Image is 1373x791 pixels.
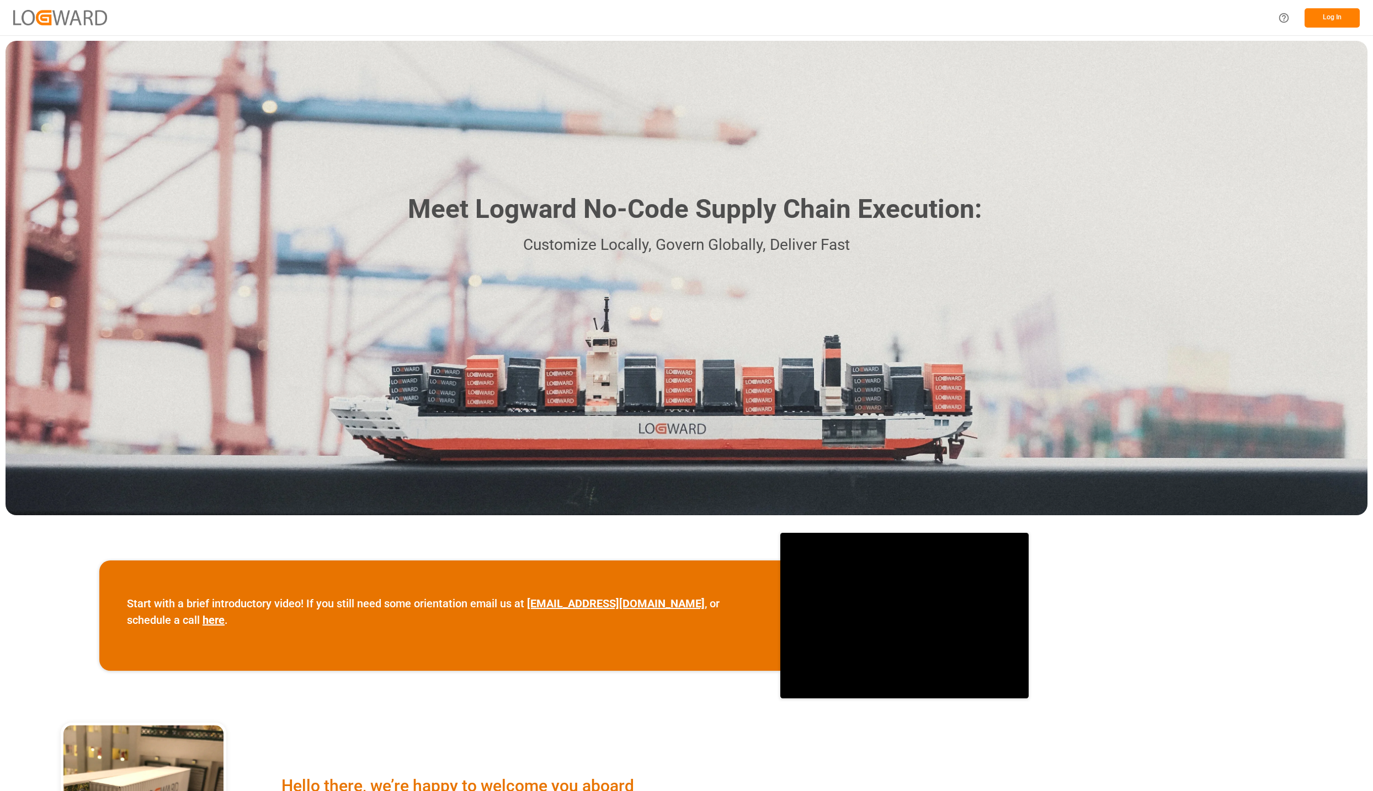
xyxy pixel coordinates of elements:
p: Start with a brief introductory video! If you still need some orientation email us at , or schedu... [127,595,753,628]
img: Logward_new_orange.png [13,10,107,25]
h1: Meet Logward No-Code Supply Chain Execution: [408,190,982,229]
a: here [203,613,225,627]
p: Customize Locally, Govern Globally, Deliver Fast [391,233,982,258]
a: [EMAIL_ADDRESS][DOMAIN_NAME] [527,597,705,610]
button: Log In [1305,8,1360,28]
button: Help Center [1271,6,1296,30]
